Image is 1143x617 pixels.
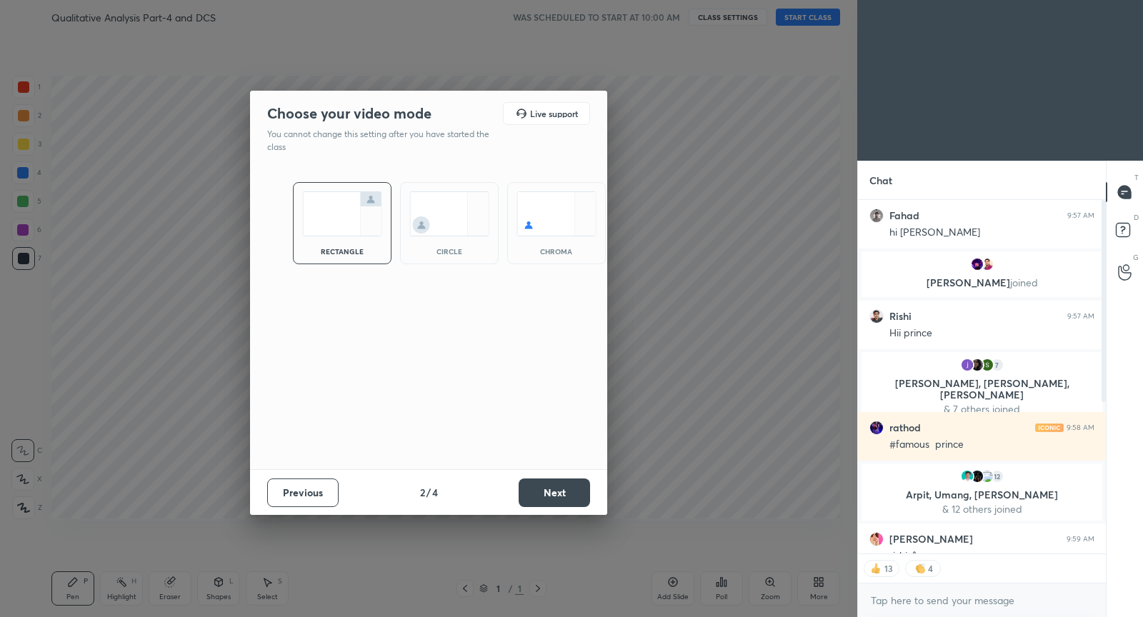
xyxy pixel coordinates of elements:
[883,563,894,574] div: 13
[870,489,1094,501] p: Arpit, Umang, [PERSON_NAME]
[970,257,984,271] img: 4be45f5b6ca4455baafb1d142491d75e.jpg
[858,200,1106,554] div: grid
[869,309,884,323] img: 82ed27bbf65f4587b7b0a5d0d12b798e.jpg
[1134,172,1139,183] p: T
[314,248,371,255] div: rectangle
[889,421,921,434] h6: rathod
[990,358,1004,372] div: 7
[1133,252,1139,263] p: G
[1010,276,1038,289] span: joined
[927,563,933,574] div: 4
[421,248,478,255] div: circle
[516,191,597,236] img: chromaScreenIcon.c19ab0a0.svg
[980,469,994,483] img: 3
[869,532,884,546] img: 5d177d4d385042bd9dd0e18a1f053975.jpg
[426,485,431,500] h4: /
[970,469,984,483] img: 3
[889,533,973,546] h6: [PERSON_NAME]
[267,104,431,123] h2: Choose your video mode
[869,421,884,435] img: 784c638e30494b36917a7465f571b663.jpg
[1067,423,1094,432] div: 9:58 AM
[960,358,974,372] img: AGNmyxa1janv4Jcc0VQN0OKGASgmaedx2YgrfOLE-lw=s96-c
[889,326,1094,341] div: Hii prince
[870,503,1094,515] p: & 12 others joined
[889,209,919,222] h6: Fahad
[960,469,974,483] img: aa3f7a70103c4a448ab2dde9d79bcb19.jpg
[980,257,994,271] img: 206f7218d56646b784c0a1eef3f2480c.jpg
[869,209,884,223] img: 7f46ae3841964e22bd82c4eff47de679.jpg
[409,191,489,236] img: circleScreenIcon.acc0effb.svg
[869,561,883,576] img: thumbs_up.png
[870,277,1094,289] p: [PERSON_NAME]
[267,128,499,154] p: You cannot change this setting after you have started the class
[530,109,578,118] h5: Live support
[970,358,984,372] img: 4ab49ac2e14f4221b60cfae0c0069521.jpg
[980,358,994,372] img: 3
[870,403,1094,415] p: & 7 others joined
[1134,212,1139,223] p: D
[420,485,425,500] h4: 2
[889,310,912,323] h6: Rishi
[889,226,1094,240] div: hi [PERSON_NAME]
[1035,423,1064,432] img: iconic-light.a09c19a4.png
[432,485,438,500] h4: 4
[267,478,339,507] button: Previous
[889,438,1094,452] div: #famous prince
[302,191,382,236] img: normalScreenIcon.ae25ed63.svg
[858,161,904,199] p: Chat
[528,248,585,255] div: chroma
[870,378,1094,401] p: [PERSON_NAME], [PERSON_NAME], [PERSON_NAME]
[1067,535,1094,543] div: 9:59 AM
[519,478,590,507] button: Next
[913,561,927,576] img: clapping_hands.png
[1067,312,1094,321] div: 9:57 AM
[889,549,1094,563] div: rishi /\
[990,469,1004,483] div: 12
[1067,211,1094,220] div: 9:57 AM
